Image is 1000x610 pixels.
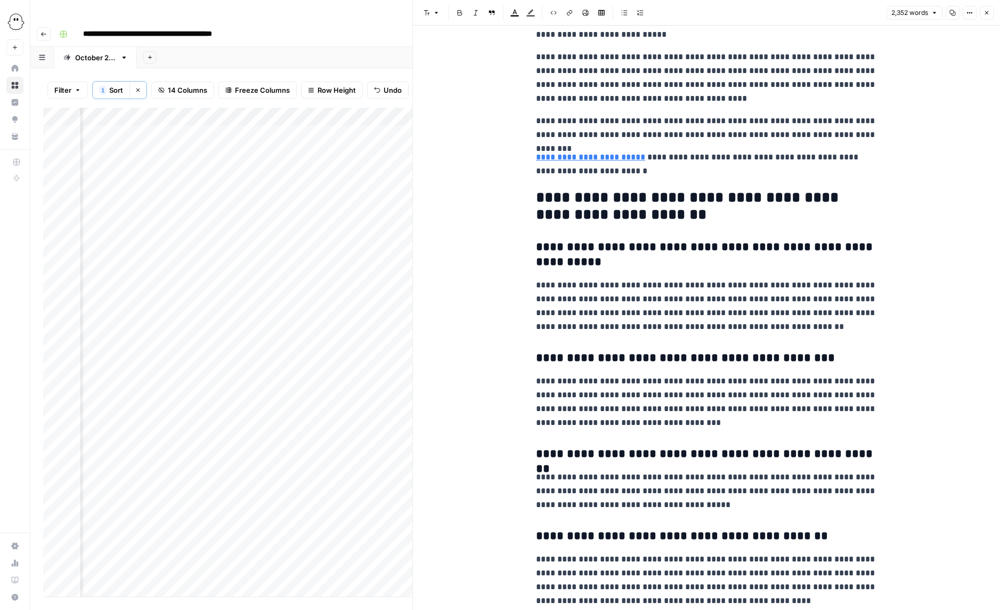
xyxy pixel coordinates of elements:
[6,12,26,31] img: PhantomBuster Logo
[54,47,137,68] a: [DATE] edits
[384,85,402,95] span: Undo
[151,82,214,99] button: 14 Columns
[6,60,23,77] a: Home
[301,82,363,99] button: Row Height
[109,85,123,95] span: Sort
[101,86,104,94] span: 1
[168,85,207,95] span: 14 Columns
[6,77,23,94] a: Browse
[6,128,23,145] a: Your Data
[93,82,129,99] button: 1Sort
[6,94,23,111] a: Insights
[218,82,297,99] button: Freeze Columns
[54,85,71,95] span: Filter
[887,6,942,20] button: 2,352 words
[6,555,23,572] a: Usage
[891,8,928,18] span: 2,352 words
[318,85,356,95] span: Row Height
[75,52,116,63] div: [DATE] edits
[100,86,106,94] div: 1
[235,85,290,95] span: Freeze Columns
[47,82,88,99] button: Filter
[6,111,23,128] a: Opportunities
[6,572,23,589] a: Learning Hub
[6,537,23,555] a: Settings
[6,9,23,35] button: Workspace: PhantomBuster
[367,82,409,99] button: Undo
[6,589,23,606] button: Help + Support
